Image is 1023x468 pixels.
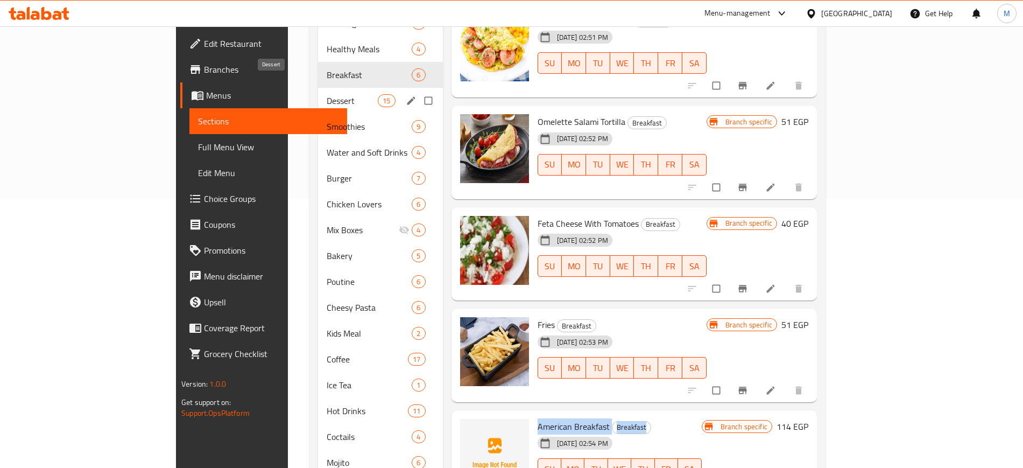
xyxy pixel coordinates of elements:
[378,96,394,106] span: 15
[662,157,678,172] span: FR
[687,55,702,71] span: SA
[412,301,425,314] div: items
[566,360,582,376] span: MO
[787,277,813,301] button: delete
[318,269,443,295] div: Poutine6
[327,301,412,314] span: Cheesy Pasta
[408,406,425,416] span: 11
[180,289,347,315] a: Upsell
[180,315,347,341] a: Coverage Report
[327,249,412,262] div: Bakery
[412,223,425,236] div: items
[542,55,558,71] span: SU
[706,278,729,299] span: Select to update
[538,357,562,379] button: SU
[204,244,338,257] span: Promotions
[180,238,347,263] a: Promotions
[658,154,682,176] button: FR
[553,32,612,43] span: [DATE] 02:51 PM
[412,329,425,339] span: 2
[731,277,757,301] button: Branch-specific-item
[327,68,412,81] span: Breakfast
[662,360,678,376] span: FR
[327,327,412,340] div: Kids Meal
[781,317,808,332] h6: 51 EGP
[610,255,634,277] button: WE
[204,218,338,231] span: Coupons
[412,199,425,209] span: 6
[318,139,443,165] div: Water and Soft Drinks4
[612,421,651,434] span: Breakfast
[318,398,443,424] div: Hot Drinks11
[538,255,562,277] button: SU
[781,12,808,27] h6: 51 EGP
[198,141,338,153] span: Full Menu View
[1004,8,1010,19] span: M
[412,173,425,184] span: 7
[318,424,443,450] div: Coctails4
[204,37,338,50] span: Edit Restaurant
[204,192,338,205] span: Choice Groups
[189,134,347,160] a: Full Menu View
[787,379,813,402] button: delete
[821,8,892,19] div: [GEOGRAPHIC_DATA]
[538,154,562,176] button: SU
[408,404,425,417] div: items
[731,74,757,97] button: Branch-specific-item
[204,347,338,360] span: Grocery Checklist
[787,176,813,199] button: delete
[765,385,778,396] a: Edit menu item
[399,225,410,235] svg: Inactive section
[180,341,347,367] a: Grocery Checklist
[538,114,625,130] span: Omelette Salami Tortilla
[189,108,347,134] a: Sections
[318,88,443,114] div: Dessert15edit
[586,52,610,74] button: TU
[566,55,582,71] span: MO
[566,157,582,172] span: MO
[412,44,425,54] span: 4
[412,148,425,158] span: 4
[658,52,682,74] button: FR
[628,117,666,129] span: Breakfast
[318,62,443,88] div: Breakfast6
[590,157,606,172] span: TU
[204,296,338,309] span: Upsell
[566,259,582,274] span: MO
[542,259,558,274] span: SU
[765,283,778,294] a: Edit menu item
[731,379,757,402] button: Branch-specific-item
[610,52,634,74] button: WE
[412,303,425,313] span: 6
[412,458,425,468] span: 6
[412,379,425,392] div: items
[460,216,529,285] img: Feta Cheese With Tomatoes
[327,379,412,392] div: Ice Tea
[704,7,771,20] div: Menu-management
[327,120,412,133] div: Smoothies
[586,357,610,379] button: TU
[327,146,412,159] span: Water and Soft Drinks
[204,322,338,334] span: Coverage Report
[460,12,529,81] img: Omelette Sausage Tortilla
[610,154,634,176] button: WE
[538,317,555,333] span: Fries
[327,223,399,236] span: Mix Boxes
[198,166,338,179] span: Edit Menu
[658,357,682,379] button: FR
[706,75,729,96] span: Select to update
[327,198,412,211] span: Chicken Lovers
[408,353,425,366] div: items
[412,122,425,132] span: 9
[378,94,395,107] div: items
[638,157,654,172] span: TH
[180,82,347,108] a: Menus
[557,319,596,332] div: Breakfast
[181,406,250,420] a: Support.OpsPlatform
[204,63,338,76] span: Branches
[682,52,707,74] button: SA
[318,217,443,243] div: Mix Boxes4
